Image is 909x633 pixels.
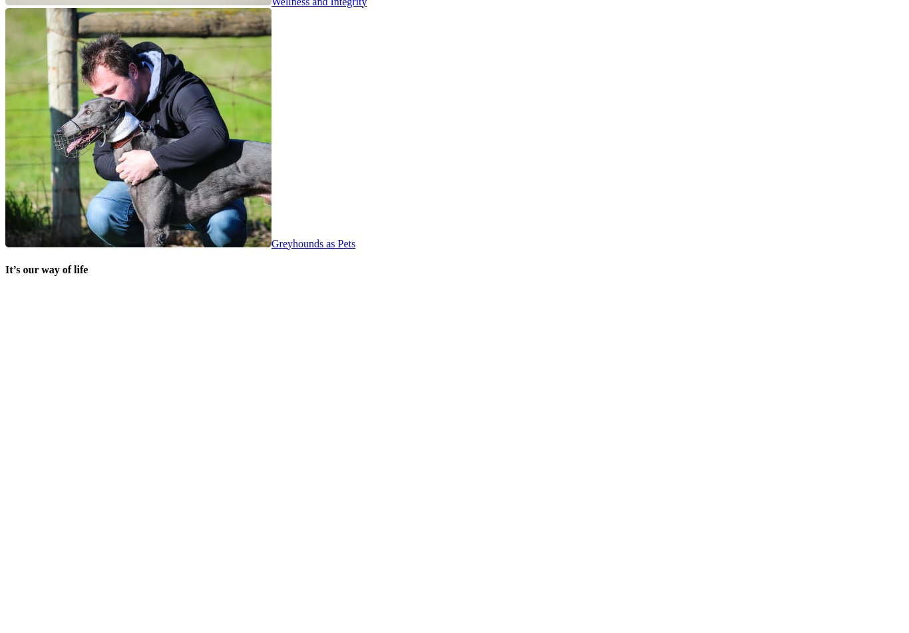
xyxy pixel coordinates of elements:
[272,238,355,249] span: Greyhounds as Pets
[5,238,355,249] a: Greyhounds as Pets
[5,264,904,276] h4: It’s our way of life
[5,8,272,247] img: feature-wellness-and-integrity.jpg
